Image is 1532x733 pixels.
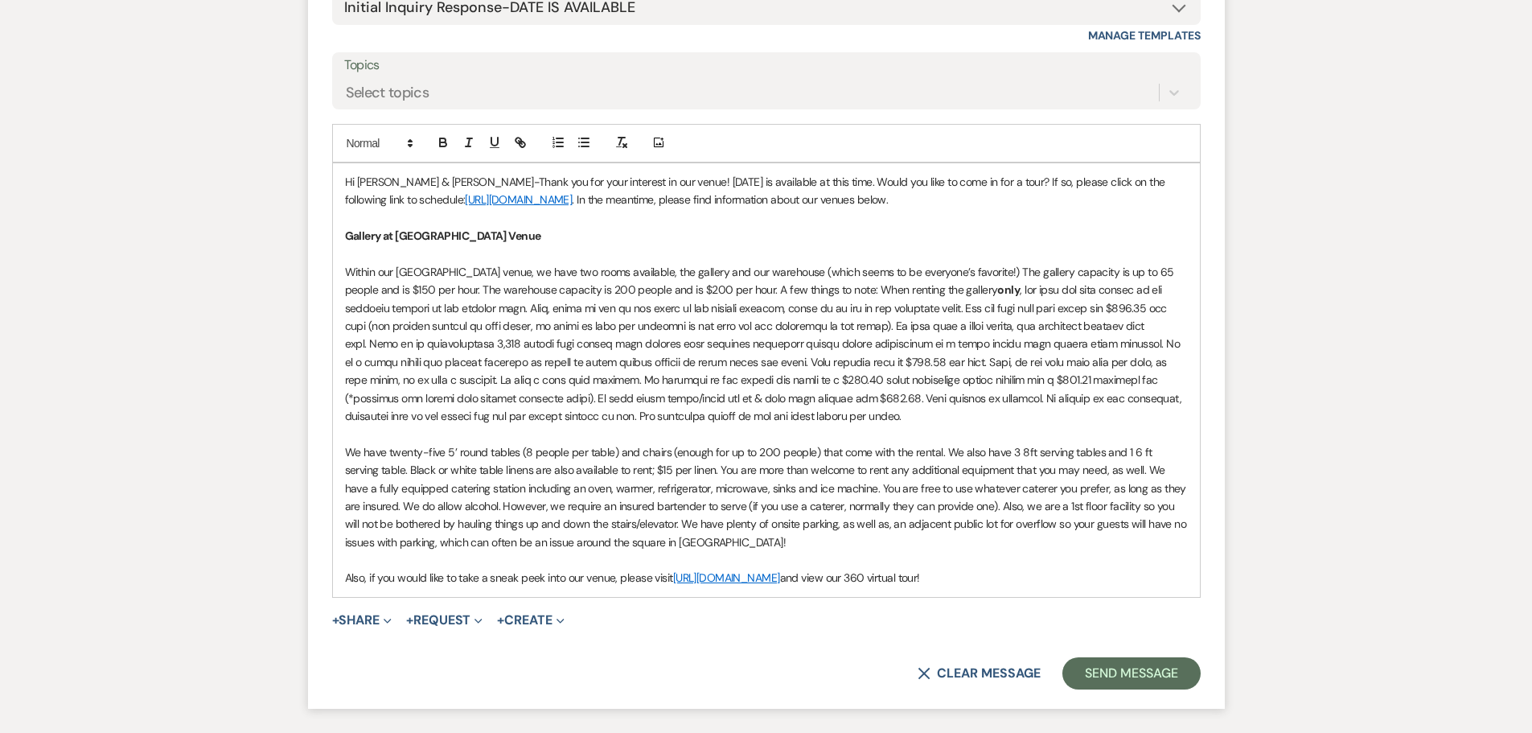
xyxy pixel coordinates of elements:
[344,54,1189,77] label: Topics
[1088,28,1201,43] a: Manage Templates
[332,614,392,627] button: Share
[345,443,1188,551] p: We have twenty-five 5’ round tables (8 people per table) and chairs (enough for up to 200 people)...
[346,81,429,103] div: Select topics
[345,229,541,243] strong: Gallery at [GEOGRAPHIC_DATA] Venue
[497,614,564,627] button: Create
[345,263,1188,426] p: Within our [GEOGRAPHIC_DATA] venue, we have two rooms available, the gallery and our warehouse (w...
[997,282,1020,297] strong: only
[465,192,572,207] a: [URL][DOMAIN_NAME]
[345,173,1188,209] p: Hi [PERSON_NAME] & [PERSON_NAME]-Thank you for your interest in our venue! [DATE] is available at...
[332,614,339,627] span: +
[497,614,504,627] span: +
[673,570,780,585] a: [URL][DOMAIN_NAME]
[345,569,1188,587] p: Also, if you would like to take a sneak peek into our venue, please visit and view our 360 virtua...
[1062,657,1200,690] button: Send Message
[406,614,483,627] button: Request
[406,614,413,627] span: +
[918,667,1040,680] button: Clear message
